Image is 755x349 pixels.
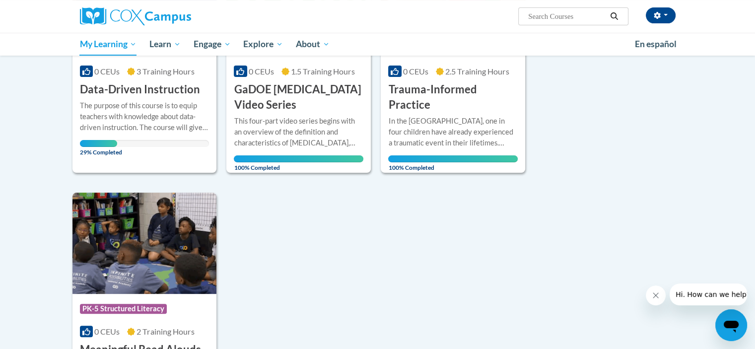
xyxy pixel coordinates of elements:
[628,34,683,55] a: En español
[94,67,120,76] span: 0 CEUs
[243,38,283,50] span: Explore
[72,193,217,294] img: Course Logo
[187,33,237,56] a: Engage
[289,33,336,56] a: About
[80,304,167,314] span: PK-5 Structured Literacy
[194,38,231,50] span: Engage
[137,327,195,336] span: 2 Training Hours
[94,327,120,336] span: 0 CEUs
[403,67,428,76] span: 0 CEUs
[80,140,118,147] div: Your progress
[73,33,143,56] a: My Learning
[445,67,509,76] span: 2.5 Training Hours
[149,38,181,50] span: Learn
[388,116,518,148] div: In the [GEOGRAPHIC_DATA], one in four children have already experienced a traumatic event in thei...
[388,155,518,171] span: 100% Completed
[79,38,137,50] span: My Learning
[137,67,195,76] span: 3 Training Hours
[234,155,363,171] span: 100% Completed
[388,82,518,113] h3: Trauma-Informed Practice
[670,283,747,305] iframe: Message from company
[80,7,191,25] img: Cox Campus
[296,38,330,50] span: About
[65,33,690,56] div: Main menu
[234,82,363,113] h3: GaDOE [MEDICAL_DATA] Video Series
[234,155,363,162] div: Your progress
[80,7,269,25] a: Cox Campus
[646,285,666,305] iframe: Close message
[291,67,355,76] span: 1.5 Training Hours
[234,116,363,148] div: This four-part video series begins with an overview of the definition and characteristics of [MED...
[143,33,187,56] a: Learn
[527,10,607,22] input: Search Courses
[80,82,200,97] h3: Data-Driven Instruction
[607,10,621,22] button: Search
[6,7,80,15] span: Hi. How can we help?
[715,309,747,341] iframe: Button to launch messaging window
[388,155,518,162] div: Your progress
[635,39,677,49] span: En español
[237,33,289,56] a: Explore
[646,7,676,23] button: Account Settings
[80,100,209,133] div: The purpose of this course is to equip teachers with knowledge about data-driven instruction. The...
[80,140,118,156] span: 29% Completed
[249,67,274,76] span: 0 CEUs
